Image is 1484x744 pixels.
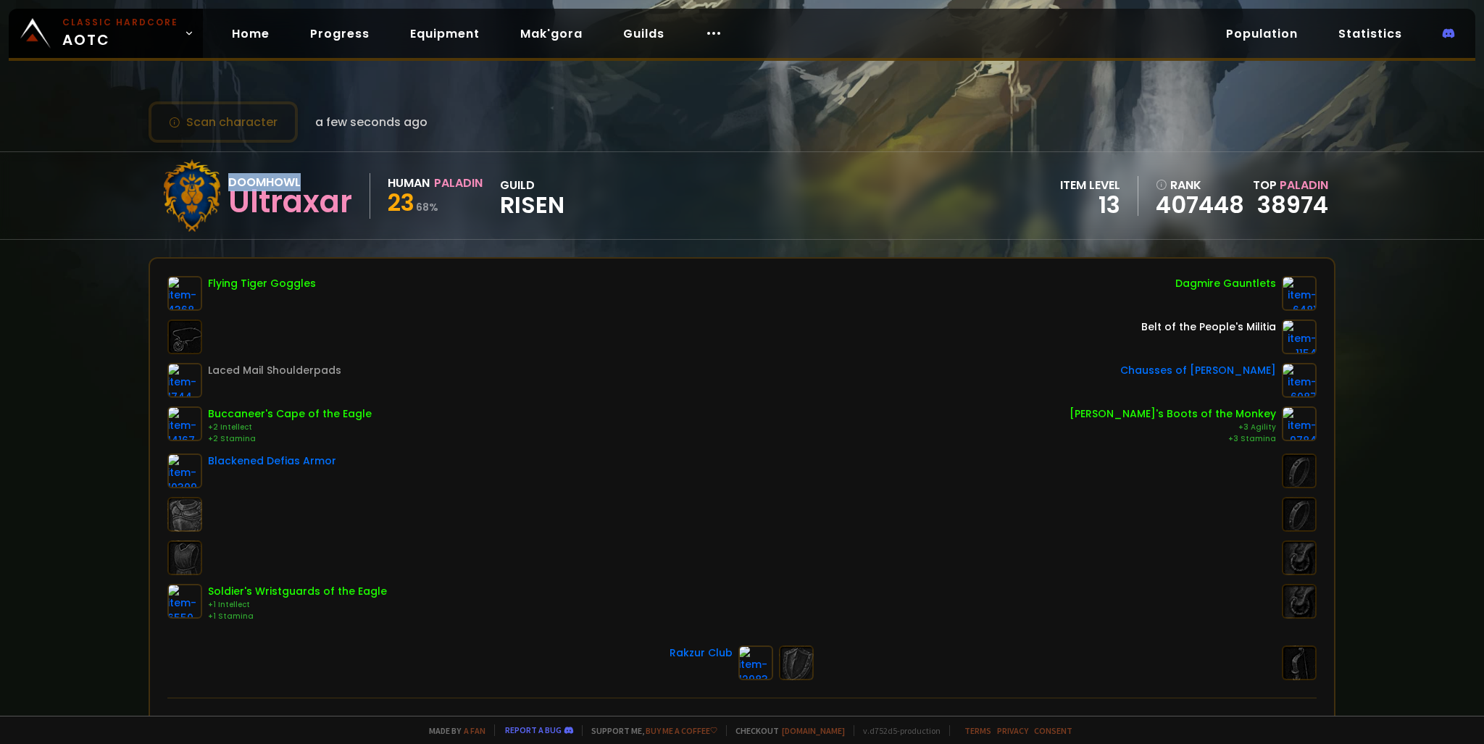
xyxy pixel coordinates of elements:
[62,16,178,51] span: AOTC
[167,276,202,311] img: item-4368
[1282,363,1317,398] img: item-6087
[1060,176,1120,194] div: item level
[726,725,845,736] span: Checkout
[208,276,316,291] div: Flying Tiger Goggles
[612,19,676,49] a: Guilds
[464,725,485,736] a: a fan
[1060,194,1120,216] div: 13
[416,200,438,214] small: 68 %
[420,725,485,736] span: Made by
[399,19,491,49] a: Equipment
[1175,276,1276,291] div: Dagmire Gauntlets
[1253,176,1328,194] div: Top
[388,186,414,219] span: 23
[220,19,281,49] a: Home
[208,363,341,378] div: Laced Mail Shoulderpads
[964,725,991,736] a: Terms
[1070,433,1276,445] div: +3 Stamina
[167,363,202,398] img: item-1744
[208,599,387,611] div: +1 Intellect
[62,16,178,29] small: Classic Hardcore
[167,584,202,619] img: item-6550
[1070,422,1276,433] div: +3 Agility
[167,453,202,488] img: item-10399
[1280,177,1328,193] span: Paladin
[1214,19,1309,49] a: Population
[228,173,352,191] div: Doomhowl
[1282,276,1317,311] img: item-6481
[208,406,372,422] div: Buccaneer's Cape of the Eagle
[738,645,773,680] img: item-12983
[208,584,387,599] div: Soldier's Wristguards of the Eagle
[1327,19,1414,49] a: Statistics
[509,19,594,49] a: Mak'gora
[208,453,336,469] div: Blackened Defias Armor
[149,101,298,143] button: Scan character
[1282,319,1317,354] img: item-1154
[582,725,717,736] span: Support me,
[228,191,352,213] div: Ultraxar
[1282,406,1317,441] img: item-9784
[1120,363,1276,378] div: Chausses of [PERSON_NAME]
[1141,319,1276,335] div: Belt of the People's Militia
[1034,725,1072,736] a: Consent
[1257,188,1328,221] a: 38974
[299,19,381,49] a: Progress
[9,9,203,58] a: Classic HardcoreAOTC
[1156,194,1244,216] a: 407448
[388,174,430,192] div: Human
[315,113,428,131] span: a few seconds ago
[208,433,372,445] div: +2 Stamina
[997,725,1028,736] a: Privacy
[670,645,733,661] div: Rakzur Club
[208,422,372,433] div: +2 Intellect
[1156,176,1244,194] div: rank
[646,725,717,736] a: Buy me a coffee
[1070,406,1276,422] div: [PERSON_NAME]'s Boots of the Monkey
[782,725,845,736] a: [DOMAIN_NAME]
[434,174,483,192] div: Paladin
[208,611,387,622] div: +1 Stamina
[854,725,941,736] span: v. d752d5 - production
[500,176,564,216] div: guild
[505,724,562,735] a: Report a bug
[167,406,202,441] img: item-14167
[500,194,564,216] span: Risen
